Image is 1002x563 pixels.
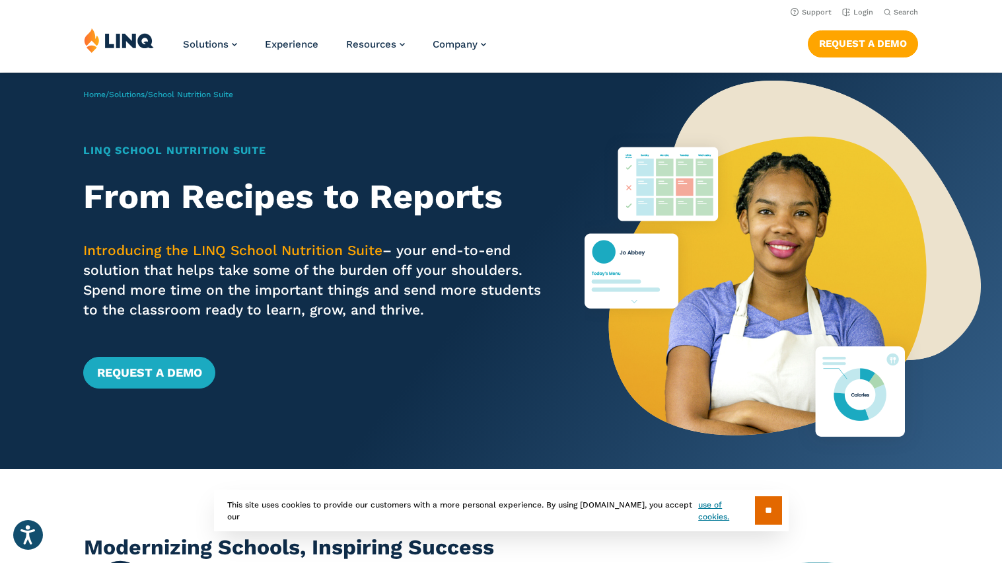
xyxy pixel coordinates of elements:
h1: LINQ School Nutrition Suite [83,143,544,159]
a: use of cookies. [698,499,754,523]
a: Home [83,90,106,99]
span: Search [894,8,918,17]
img: Nutrition Suite Launch [585,73,981,469]
nav: Button Navigation [808,28,918,57]
span: Resources [346,38,396,50]
a: Request a Demo [808,30,918,57]
div: This site uses cookies to provide our customers with a more personal experience. By using [DOMAIN... [214,490,789,531]
h2: From Recipes to Reports [83,177,544,217]
span: Company [433,38,478,50]
p: – your end-to-end solution that helps take some of the burden off your shoulders. Spend more time... [83,241,544,320]
button: Open Search Bar [884,7,918,17]
span: School Nutrition Suite [148,90,233,99]
a: Experience [265,38,318,50]
a: Solutions [183,38,237,50]
img: LINQ | K‑12 Software [84,28,154,53]
span: Solutions [183,38,229,50]
a: Company [433,38,486,50]
a: Support [791,8,832,17]
a: Login [842,8,873,17]
nav: Primary Navigation [183,28,486,71]
span: Introducing the LINQ School Nutrition Suite [83,242,382,258]
span: / / [83,90,233,99]
a: Resources [346,38,405,50]
a: Solutions [109,90,145,99]
a: Request a Demo [83,357,215,389]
